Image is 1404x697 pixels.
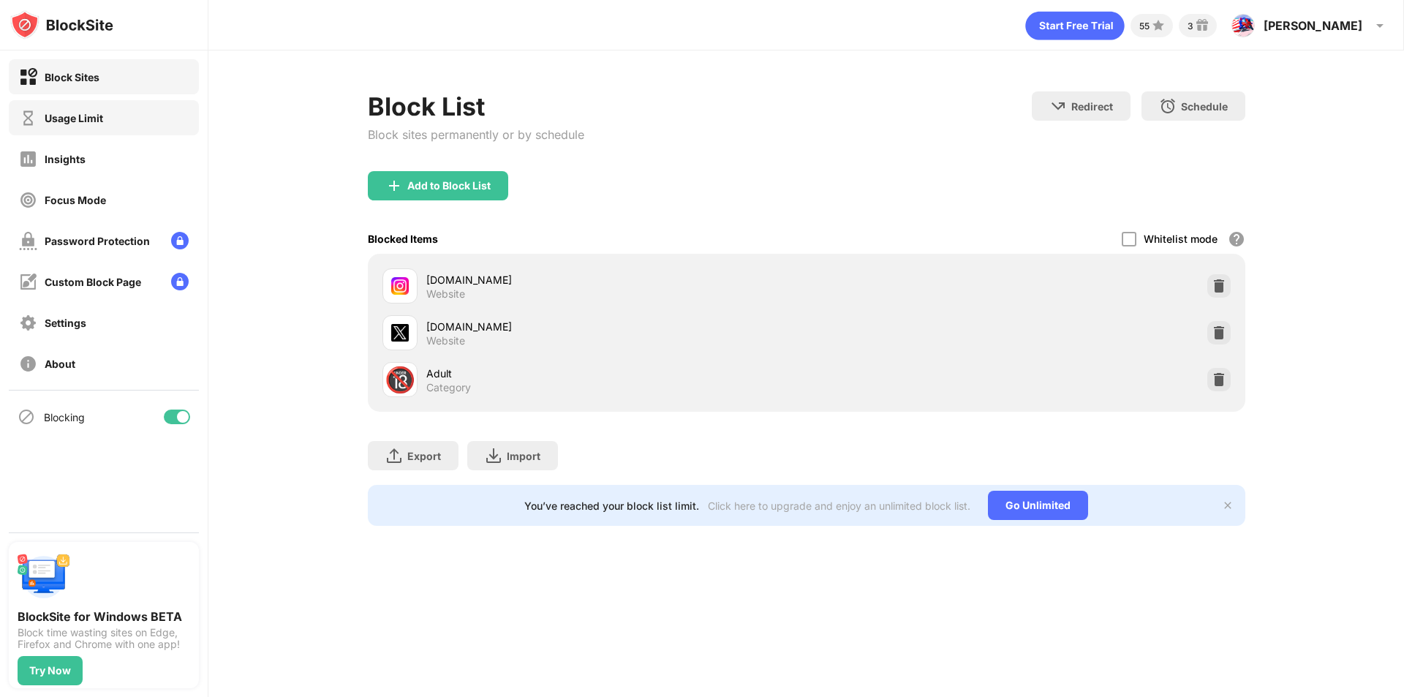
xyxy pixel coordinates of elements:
div: Block List [368,91,584,121]
div: Custom Block Page [45,276,141,288]
div: Schedule [1181,100,1228,113]
img: points-small.svg [1150,17,1167,34]
img: time-usage-off.svg [19,109,37,127]
div: Add to Block List [407,180,491,192]
div: Block sites permanently or by schedule [368,127,584,142]
img: focus-off.svg [19,191,37,209]
div: Password Protection [45,235,150,247]
div: You’ve reached your block list limit. [524,500,699,512]
img: block-on.svg [19,68,37,86]
div: Try Now [29,665,71,677]
div: [DOMAIN_NAME] [426,319,807,334]
img: ACg8ocKkcVYJ1W4_pqXtPdxsuVX7DO-YqjAHmjwQYfuP9qccxyqbRqk=s96-c [1231,14,1255,37]
div: Usage Limit [45,112,103,124]
div: Click here to upgrade and enjoy an unlimited block list. [708,500,970,512]
div: Blocking [44,411,85,423]
img: favicons [391,277,409,295]
div: Website [426,287,465,301]
img: lock-menu.svg [171,273,189,290]
img: favicons [391,324,409,342]
div: Website [426,334,465,347]
img: insights-off.svg [19,150,37,168]
img: logo-blocksite.svg [10,10,113,39]
img: x-button.svg [1222,500,1234,511]
img: customize-block-page-off.svg [19,273,37,291]
div: 🔞 [385,365,415,395]
div: 3 [1188,20,1193,31]
div: [DOMAIN_NAME] [426,272,807,287]
div: Import [507,450,540,462]
div: Redirect [1071,100,1113,113]
img: reward-small.svg [1193,17,1211,34]
div: Settings [45,317,86,329]
img: lock-menu.svg [171,232,189,249]
div: Adult [426,366,807,381]
img: password-protection-off.svg [19,232,37,250]
img: blocking-icon.svg [18,408,35,426]
div: Export [407,450,441,462]
div: 55 [1139,20,1150,31]
div: [PERSON_NAME] [1264,18,1362,33]
div: Block time wasting sites on Edge, Firefox and Chrome with one app! [18,627,190,650]
div: Insights [45,153,86,165]
div: Category [426,381,471,394]
div: Block Sites [45,71,99,83]
img: push-desktop.svg [18,551,70,603]
img: about-off.svg [19,355,37,373]
div: Go Unlimited [988,491,1088,520]
div: About [45,358,75,370]
div: BlockSite for Windows BETA [18,609,190,624]
img: settings-off.svg [19,314,37,332]
div: animation [1025,11,1125,40]
div: Whitelist mode [1144,233,1218,245]
div: Blocked Items [368,233,438,245]
div: Focus Mode [45,194,106,206]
